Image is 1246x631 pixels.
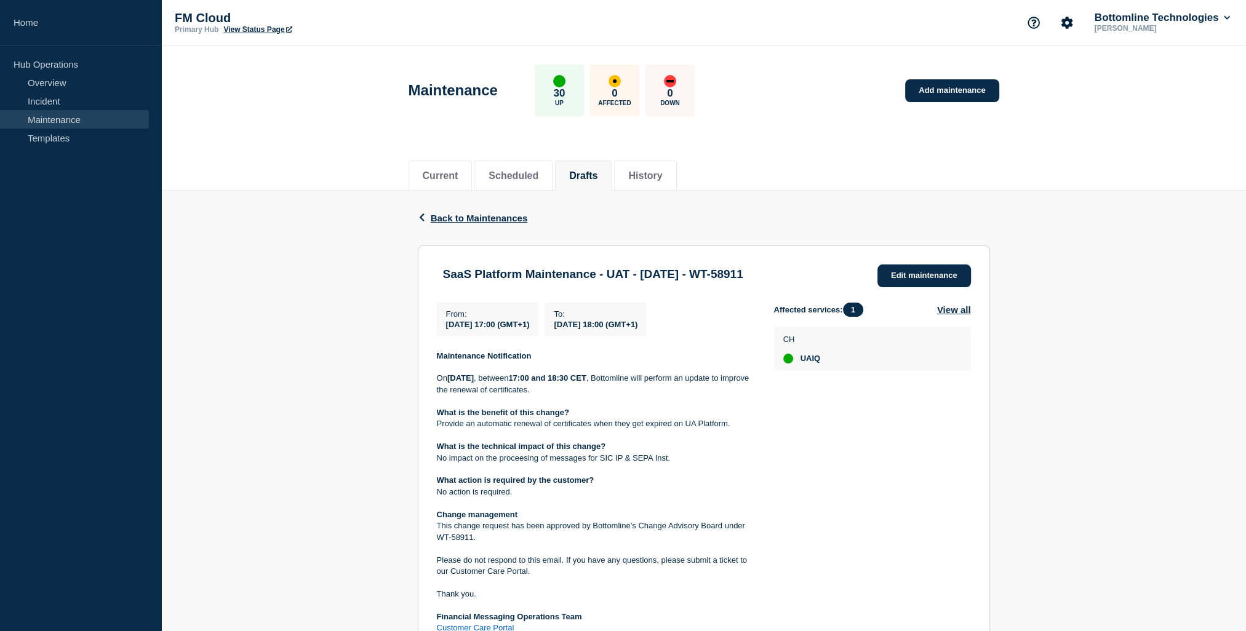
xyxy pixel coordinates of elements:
[1054,10,1080,36] button: Account settings
[446,309,530,319] p: From :
[437,555,754,577] p: Please do not respond to this email. If you have any questions, please submit a ticket to our Cus...
[437,520,754,543] p: This change request has been approved by Bottomline’s Change Advisory Board under WT-58911.
[553,87,565,100] p: 30
[843,303,863,317] span: 1
[628,170,662,181] button: History
[437,408,569,417] strong: What is the benefit of this change?
[447,373,474,383] strong: [DATE]
[554,309,637,319] p: To :
[437,373,754,395] p: On , between , Bottomline will perform an update to improve the renewal of certificates.
[667,87,673,100] p: 0
[555,100,564,106] p: Up
[612,87,617,100] p: 0
[783,335,821,344] p: CH
[905,79,999,102] a: Add maintenance
[1092,12,1232,24] button: Bottomline Technologies
[175,25,218,34] p: Primary Hub
[598,100,631,106] p: Affected
[937,303,971,317] button: View all
[553,75,565,87] div: up
[554,320,637,329] span: [DATE] 18:00 (GMT+1)
[774,303,869,317] span: Affected services:
[437,475,594,485] strong: What action is required by the customer?
[437,510,517,519] strong: Change management
[418,213,528,223] button: Back to Maintenances
[175,11,421,25] p: FM Cloud
[446,320,530,329] span: [DATE] 17:00 (GMT+1)
[489,170,538,181] button: Scheduled
[437,589,754,600] p: Thank you.
[437,442,606,451] strong: What is the technical impact of this change?
[1092,24,1220,33] p: [PERSON_NAME]
[801,354,821,363] span: UAIQ
[443,268,743,281] h3: SaaS Platform Maintenance - UAT - [DATE] - WT-58911
[783,354,793,363] div: up
[877,264,971,287] a: Edit maintenance
[660,100,680,106] p: Down
[223,25,292,34] a: View Status Page
[437,612,582,621] strong: Financial Messaging Operations Team
[569,170,597,181] button: Drafts
[609,75,621,87] div: affected
[431,213,528,223] span: Back to Maintenances
[664,75,676,87] div: down
[437,486,754,498] p: No action is required.
[423,170,458,181] button: Current
[437,418,754,429] p: Provide an automatic renewal of certificates when they get expired on UA Platform.
[1021,10,1047,36] button: Support
[437,453,754,464] p: No impact on the proceesing of messages for SIC IP & SEPA Inst.
[437,351,532,360] strong: Maintenance Notification
[508,373,586,383] strong: 17:00 and 18:30 CET
[409,82,498,99] h1: Maintenance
